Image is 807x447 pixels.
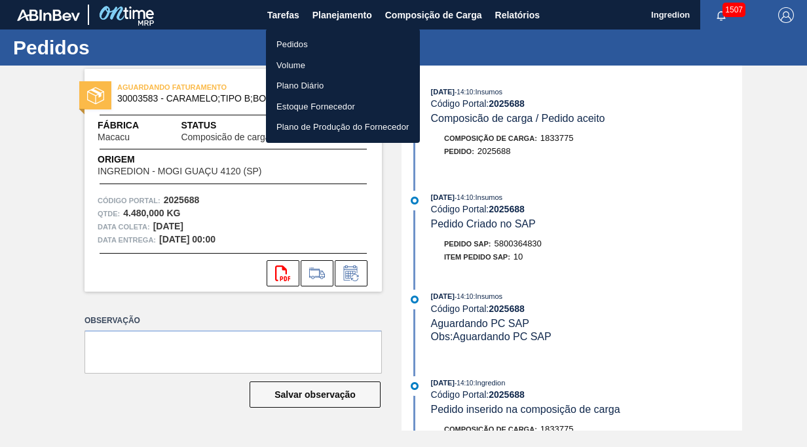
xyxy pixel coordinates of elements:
a: Estoque Fornecedor [266,96,420,117]
a: Volume [266,55,420,76]
a: Pedidos [266,34,420,55]
a: Plano Diário [266,75,420,96]
a: Plano de Produção do Fornecedor [266,117,420,138]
